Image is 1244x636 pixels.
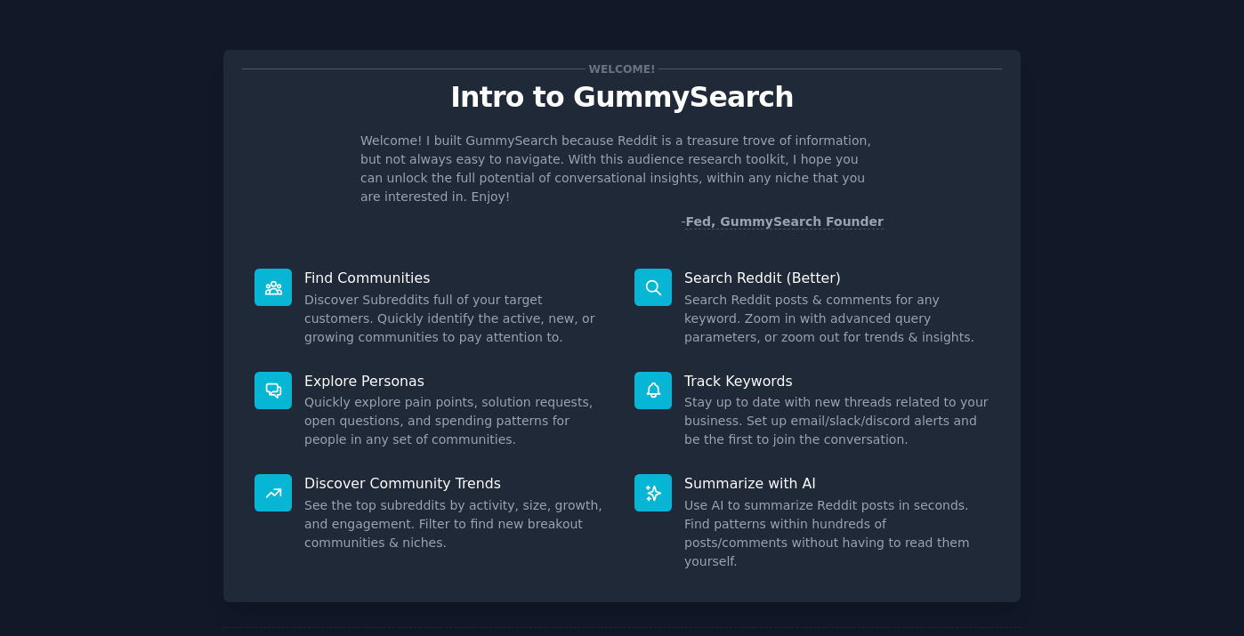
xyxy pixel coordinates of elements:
div: - [681,213,884,231]
p: Search Reddit (Better) [684,269,990,287]
p: Welcome! I built GummySearch because Reddit is a treasure trove of information, but not always ea... [360,132,884,206]
dd: Discover Subreddits full of your target customers. Quickly identify the active, new, or growing c... [304,291,610,347]
dd: Quickly explore pain points, solution requests, open questions, and spending patterns for people ... [304,393,610,449]
p: Intro to GummySearch [242,82,1002,113]
dd: Use AI to summarize Reddit posts in seconds. Find patterns within hundreds of posts/comments with... [684,496,990,571]
p: Find Communities [304,269,610,287]
dd: Stay up to date with new threads related to your business. Set up email/slack/discord alerts and ... [684,393,990,449]
dd: See the top subreddits by activity, size, growth, and engagement. Filter to find new breakout com... [304,496,610,552]
p: Track Keywords [684,372,990,390]
span: Welcome! [586,60,658,78]
p: Summarize with AI [684,474,990,493]
p: Explore Personas [304,372,610,390]
p: Discover Community Trends [304,474,610,493]
a: Fed, GummySearch Founder [685,214,884,229]
dd: Search Reddit posts & comments for any keyword. Zoom in with advanced query parameters, or zoom o... [684,291,990,347]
